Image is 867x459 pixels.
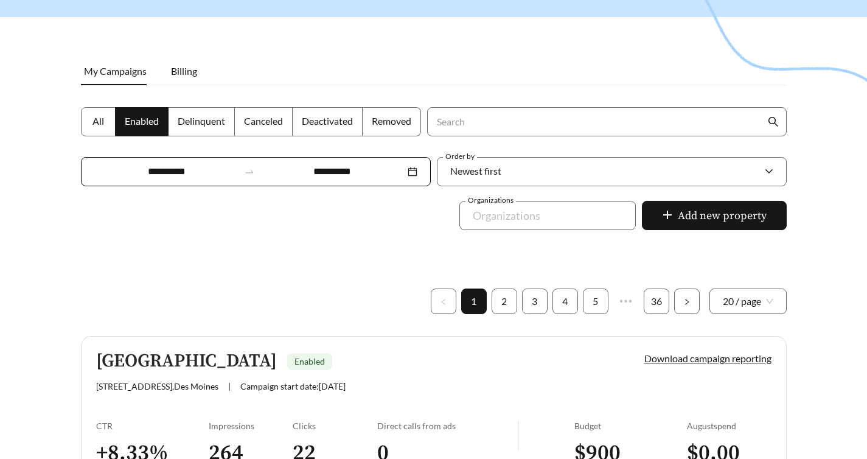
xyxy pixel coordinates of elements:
img: line [518,421,519,450]
div: Page Size [709,289,787,314]
span: All [92,115,104,127]
li: Next Page [674,289,700,314]
span: plus [662,209,673,223]
a: 1 [462,289,486,314]
li: 1 [461,289,487,314]
a: 2 [492,289,517,314]
span: swap-right [244,166,255,177]
span: Add new property [678,208,767,224]
a: 5 [583,289,608,314]
a: 36 [644,289,669,314]
span: 20 / page [723,289,773,314]
span: left [440,298,447,306]
span: Enabled [125,115,159,127]
div: CTR [96,421,209,431]
div: Budget [574,421,687,431]
a: Download campaign reporting [644,352,771,364]
span: to [244,166,255,177]
li: Previous Page [431,289,456,314]
li: 4 [552,289,578,314]
span: right [683,298,691,306]
h5: [GEOGRAPHIC_DATA] [96,351,277,371]
button: right [674,289,700,314]
span: Enabled [294,356,325,366]
a: 3 [523,289,547,314]
span: ••• [613,289,639,314]
div: Impressions [209,421,293,431]
a: 4 [553,289,577,314]
span: Delinquent [178,115,225,127]
span: search [768,116,779,127]
div: August spend [687,421,771,431]
span: [STREET_ADDRESS] , Des Moines [96,381,218,391]
span: My Campaigns [84,65,147,77]
li: 3 [522,289,548,314]
div: Clicks [293,421,377,431]
span: Deactivated [302,115,353,127]
span: Newest first [450,165,501,177]
span: | [228,381,231,391]
button: left [431,289,456,314]
span: Billing [171,65,197,77]
div: Direct calls from ads [377,421,518,431]
li: 36 [644,289,669,314]
span: Canceled [244,115,283,127]
button: plusAdd new property [642,201,787,230]
span: Campaign start date: [DATE] [240,381,346,391]
span: Removed [372,115,411,127]
li: 2 [492,289,517,314]
li: Next 5 Pages [613,289,639,314]
li: 5 [583,289,608,314]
